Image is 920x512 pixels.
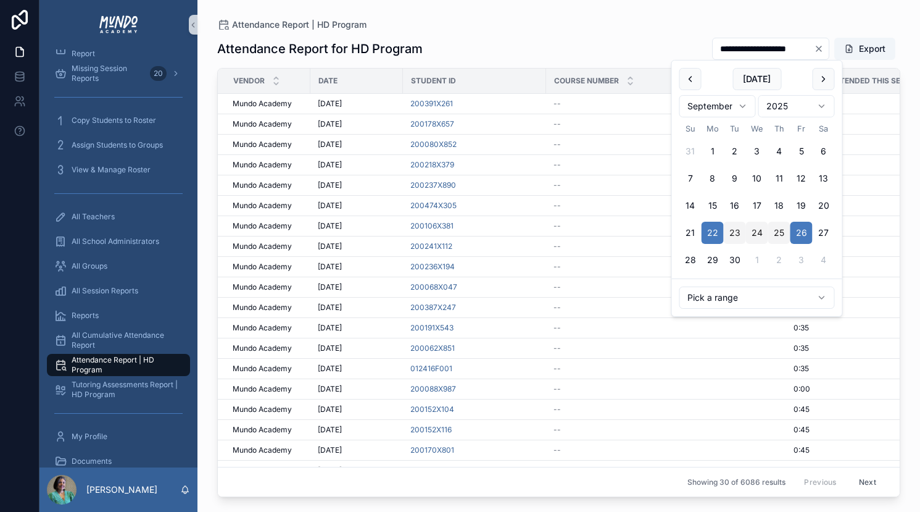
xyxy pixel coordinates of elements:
span: Mundo Academy [233,201,292,211]
a: -- [553,221,779,231]
button: Monday, September 15th, 2025 [702,195,724,217]
span: 0:35 [794,323,809,333]
span: -- [553,180,561,190]
a: 122914M003 [410,466,455,476]
span: Mundo Academy [233,241,292,251]
span: STUDENT ID [411,76,456,86]
span: Mundo Academy [233,343,292,353]
a: Mundo Academy [233,140,303,149]
span: All Teachers [72,212,115,222]
th: Sunday [679,122,702,135]
a: 200474X305 [410,201,539,211]
span: Mundo Academy [233,384,292,394]
a: Mundo Academy [233,180,303,190]
a: 200068X047 [410,282,457,292]
button: Sunday, September 28th, 2025 [679,249,702,271]
span: 0:35 [794,364,809,374]
a: Attendance Report | HD Program [47,354,190,376]
button: Tuesday, September 30th, 2025 [724,249,746,271]
span: 200106X381 [410,221,454,231]
a: Mundo Academy [233,99,303,109]
th: Thursday [768,122,790,135]
a: [DATE] [318,140,396,149]
a: Mundo Academy [233,241,303,251]
a: -- [553,262,779,272]
a: -- [553,119,779,129]
span: [DATE] [318,282,342,292]
a: 200191X543 [410,323,454,333]
span: All Session Reports [72,286,138,296]
span: [DATE] [318,180,342,190]
span: 200170X801 [410,445,454,455]
a: 200170X801 [410,445,539,455]
a: Mundo Academy [233,160,303,170]
span: 200474X305 [410,201,457,211]
span: 200062X851 [410,343,455,353]
a: 200236X194 [410,262,455,272]
a: [DATE] [318,99,396,109]
span: DATE [318,76,338,86]
th: Monday [702,122,724,135]
span: Documents [72,456,112,466]
button: Clear [814,44,829,54]
span: [DATE] [318,323,342,333]
a: 200218X379 [410,160,539,170]
a: 200241X112 [410,241,452,251]
a: -- [553,303,779,313]
button: [DATE] [732,68,781,90]
button: Tuesday, September 16th, 2025 [724,195,746,217]
a: All School Administrators [47,230,190,253]
button: Sunday, August 31st, 2025 [679,140,702,162]
a: 200106X381 [410,221,539,231]
a: 200191X543 [410,323,539,333]
a: Copy Students to Roster [47,109,190,132]
a: 200152X116 [410,425,452,435]
button: Monday, September 1st, 2025 [702,140,724,162]
span: Copy Students to Roster [72,115,156,125]
a: 200236X194 [410,262,539,272]
button: Relative time [679,287,835,309]
a: 200088X987 [410,384,456,394]
a: 012416F001 [410,364,539,374]
span: [DATE] [318,201,342,211]
span: -- [553,364,561,374]
div: scrollable content [39,49,197,468]
a: All Teachers [47,206,190,228]
a: [DATE] [318,241,396,251]
a: [DATE] [318,303,396,313]
a: -- [553,343,779,353]
button: Thursday, September 25th, 2025, selected [768,222,790,244]
span: Mundo Academy [233,221,292,231]
button: Friday, September 5th, 2025 [790,140,813,162]
span: [DATE] [318,384,342,394]
span: -- [553,140,561,149]
button: Wednesday, September 3rd, 2025 [746,140,768,162]
span: Reports [72,311,99,321]
span: Mundo Academy [233,425,292,435]
a: 200387X247 [410,303,456,313]
button: Sunday, September 7th, 2025 [679,167,702,190]
a: 200068X047 [410,282,539,292]
a: -- [553,405,779,414]
span: Mundo Academy [233,364,292,374]
a: [DATE] [318,119,396,129]
a: -- [553,180,779,190]
a: -- [553,384,779,394]
button: Friday, September 26th, 2025, selected [790,222,813,244]
div: 20 [150,66,167,81]
button: Monday, September 29th, 2025 [702,249,724,271]
a: Attendance Report | HD Program [217,19,367,31]
a: -- [553,323,779,333]
button: Saturday, September 27th, 2025 [813,222,835,244]
a: [DATE] [318,323,396,333]
a: [DATE] [318,160,396,170]
span: Mundo Academy [233,180,292,190]
a: 012416F001 [410,364,452,374]
table: September 2025 [679,122,835,271]
a: [DATE] [318,425,396,435]
span: Mundo Academy [233,262,292,272]
span: 200391X261 [410,99,453,109]
span: -- [553,466,561,476]
a: [DATE] [318,384,396,394]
